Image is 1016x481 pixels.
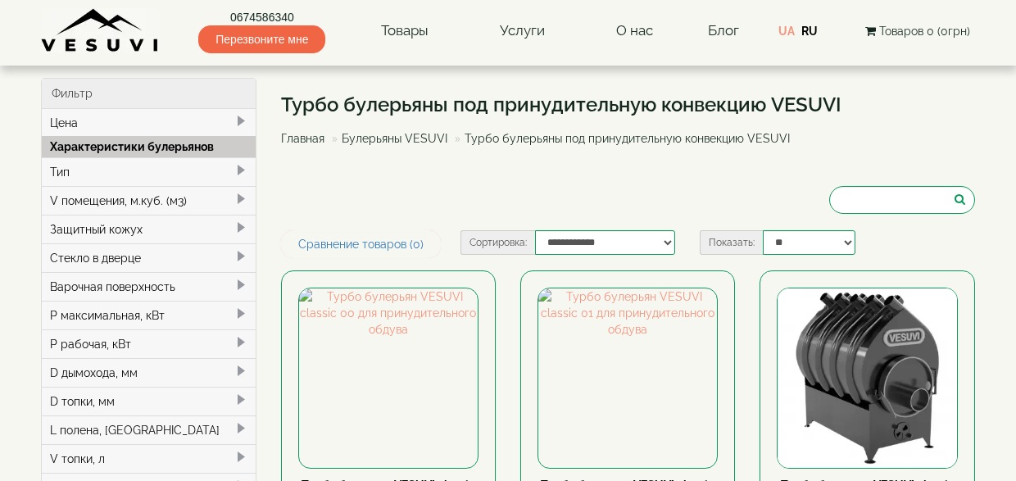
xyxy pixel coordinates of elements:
[801,25,818,38] a: RU
[299,288,478,467] img: Турбо булерьян VESUVI classic 00 для принудительного обдува
[483,12,561,50] a: Услуги
[778,288,956,467] img: Турбо булерьян VESUVI classic 02 для принудительного обдува
[42,157,256,186] div: Тип
[879,25,970,38] span: Товаров 0 (0грн)
[41,8,160,53] img: Завод VESUVI
[42,301,256,329] div: P максимальная, кВт
[700,230,763,255] label: Показать:
[538,288,717,467] img: Турбо булерьян VESUVI classic 01 для принудительного обдува
[460,230,535,255] label: Сортировка:
[198,25,325,53] span: Перезвоните мне
[708,22,739,39] a: Блог
[42,243,256,272] div: Стекло в дверце
[42,272,256,301] div: Варочная поверхность
[600,12,669,50] a: О нас
[42,215,256,243] div: Защитный кожух
[42,136,256,157] div: Характеристики булерьянов
[281,132,324,145] a: Главная
[778,25,795,38] a: UA
[860,22,975,40] button: Товаров 0 (0грн)
[42,79,256,109] div: Фильтр
[342,132,447,145] a: Булерьяны VESUVI
[365,12,445,50] a: Товары
[42,444,256,473] div: V топки, л
[42,358,256,387] div: D дымохода, мм
[42,186,256,215] div: V помещения, м.куб. (м3)
[198,9,325,25] a: 0674586340
[42,415,256,444] div: L полена, [GEOGRAPHIC_DATA]
[281,94,841,116] h1: Турбо булерьяны под принудительную конвекцию VESUVI
[42,329,256,358] div: P рабочая, кВт
[451,130,790,147] li: Турбо булерьяны под принудительную конвекцию VESUVI
[281,230,441,258] a: Сравнение товаров (0)
[42,387,256,415] div: D топки, мм
[42,109,256,137] div: Цена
